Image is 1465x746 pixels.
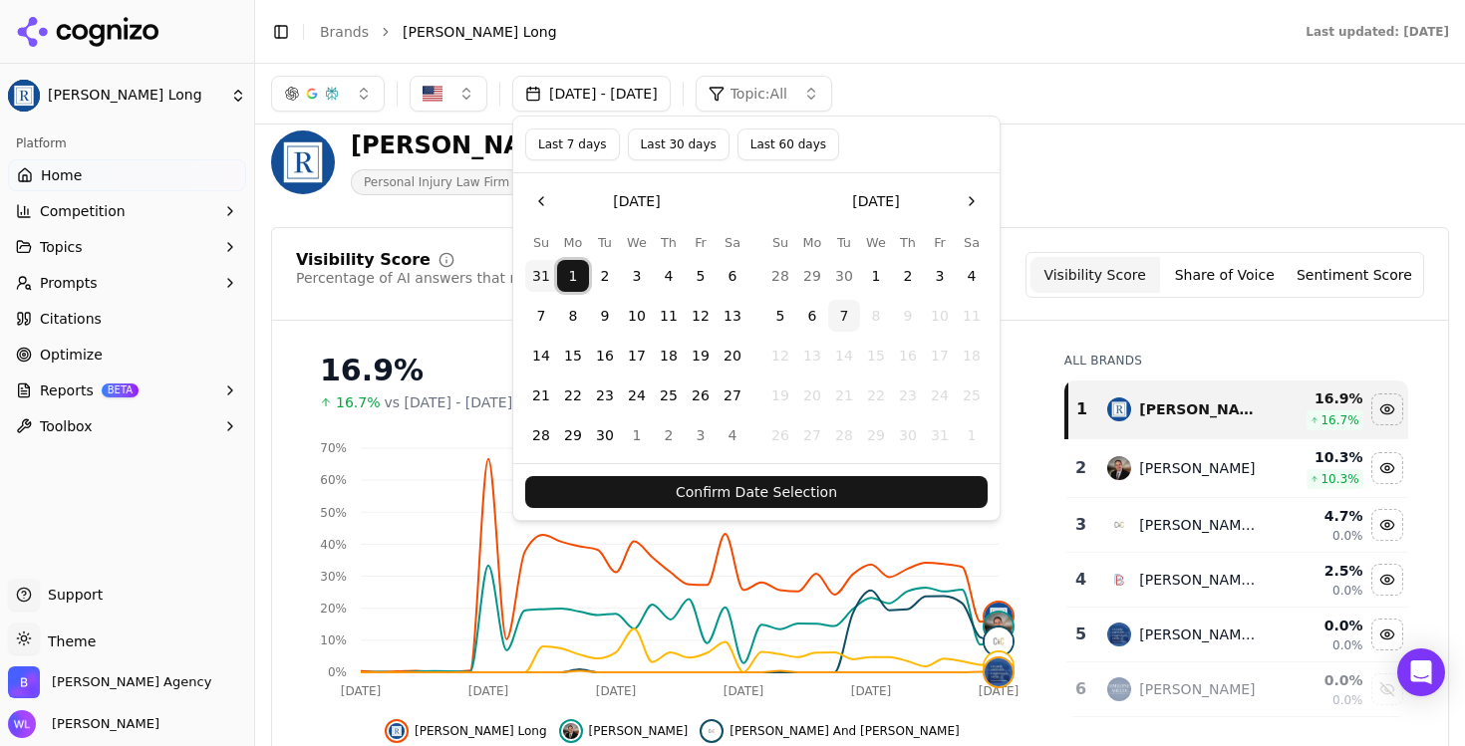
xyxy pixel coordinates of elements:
[796,260,828,292] button: Monday, September 29th, 2025
[557,379,589,411] button: Monday, September 22nd, 2025
[40,309,102,329] span: Citations
[557,260,589,292] button: Monday, September 1st, 2025, selected
[40,633,96,649] span: Theme
[415,723,547,739] span: [PERSON_NAME] Long
[320,602,347,616] tspan: 20%
[320,441,347,455] tspan: 70%
[892,260,924,292] button: Thursday, October 2nd, 2025
[653,260,685,292] button: Thursday, September 4th, 2025
[525,128,620,160] button: Last 7 days
[979,684,1020,698] tspan: [DATE]
[1277,506,1363,526] div: 4.7 %
[40,201,126,221] span: Competition
[563,723,579,739] img: price benowitz
[1332,583,1363,599] span: 0.0%
[384,392,512,412] span: vs [DATE] - [DATE]
[1030,257,1160,293] button: Visibility Score
[621,340,653,372] button: Wednesday, September 17th, 2025
[8,339,246,371] a: Optimize
[1332,528,1363,544] span: 0.0%
[717,340,748,372] button: Saturday, September 20th, 2025
[1066,553,1408,608] tr: 4breit biniazan[PERSON_NAME] Biniazan2.5%0.0%Hide breit biniazan data
[737,128,839,160] button: Last 60 days
[8,710,36,738] img: Wendy Lindars
[8,710,159,738] button: Open user button
[621,379,653,411] button: Wednesday, September 24th, 2025
[956,185,988,217] button: Go to the Next Month
[1107,568,1131,592] img: breit biniazan
[1371,509,1403,541] button: Hide cohen and cohen data
[589,379,621,411] button: Tuesday, September 23rd, 2025
[704,723,720,739] img: cohen and cohen
[1277,670,1363,690] div: 0.0 %
[1371,619,1403,650] button: Hide chaikin and sherman data
[8,159,246,191] a: Home
[271,130,335,194] img: Regan Zambri Long
[589,340,621,372] button: Tuesday, September 16th, 2025
[653,233,685,252] th: Thursday
[1277,388,1363,408] div: 16.9 %
[589,260,621,292] button: Tuesday, September 2nd, 2025
[685,260,717,292] button: Friday, September 5th, 2025
[1371,673,1403,705] button: Show simeone miller data
[468,684,509,698] tspan: [DATE]
[557,300,589,332] button: Monday, September 8th, 2025
[685,379,717,411] button: Friday, September 26th, 2025
[8,267,246,299] button: Prompts
[557,340,589,372] button: Monday, September 15th, 2025
[621,419,653,451] button: Wednesday, October 1st, 2025
[653,419,685,451] button: Thursday, October 2nd, 2025
[320,633,347,647] tspan: 10%
[557,419,589,451] button: Monday, September 29th, 2025
[985,658,1013,686] img: chaikin and sherman
[1066,380,1408,439] tr: 1regan zambri long[PERSON_NAME] Long16.9%16.7%Hide regan zambri long data
[796,300,828,332] button: Monday, October 6th, 2025
[525,260,557,292] button: Sunday, August 31st, 2025, selected
[320,24,369,40] a: Brands
[764,260,796,292] button: Sunday, September 28th, 2025
[1139,570,1261,590] div: [PERSON_NAME] Biniazan
[731,84,787,104] span: Topic: All
[525,419,557,451] button: Sunday, September 28th, 2025
[764,233,988,451] table: October 2025
[828,300,860,332] button: Today, Tuesday, October 7th, 2025
[296,268,649,288] div: Percentage of AI answers that mention your brand
[1107,513,1131,537] img: cohen and cohen
[40,345,103,365] span: Optimize
[8,80,40,112] img: Regan Zambri Long
[985,613,1013,640] img: price benowitz
[717,260,748,292] button: Saturday, September 6th, 2025
[1397,648,1445,696] div: Open Intercom Messenger
[296,252,431,268] div: Visibility Score
[102,383,139,397] span: BETA
[8,410,246,442] button: Toolbox
[8,666,211,698] button: Open organization switcher
[8,666,40,698] img: Bob Agency
[320,538,347,552] tspan: 40%
[589,233,621,252] th: Tuesday
[924,233,956,252] th: Friday
[389,723,405,739] img: regan zambri long
[653,340,685,372] button: Thursday, September 18th, 2025
[525,185,557,217] button: Go to the Previous Month
[8,231,246,263] button: Topics
[1074,513,1088,537] div: 3
[1074,622,1088,646] div: 5
[52,673,211,691] span: Bob Agency
[40,273,98,293] span: Prompts
[8,374,246,406] button: ReportsBETA
[589,300,621,332] button: Tuesday, September 9th, 2025
[596,684,637,698] tspan: [DATE]
[956,260,988,292] button: Saturday, October 4th, 2025
[1107,622,1131,646] img: chaikin and sherman
[525,340,557,372] button: Sunday, September 14th, 2025
[628,128,730,160] button: Last 30 days
[589,723,689,739] span: [PERSON_NAME]
[924,260,956,292] button: Friday, October 3rd, 2025
[403,22,557,42] span: [PERSON_NAME] Long
[764,233,796,252] th: Sunday
[1160,257,1290,293] button: Share of Voice
[1139,624,1261,644] div: [PERSON_NAME] And [PERSON_NAME]
[1064,353,1408,369] div: All Brands
[351,169,522,195] span: Personal Injury Law Firm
